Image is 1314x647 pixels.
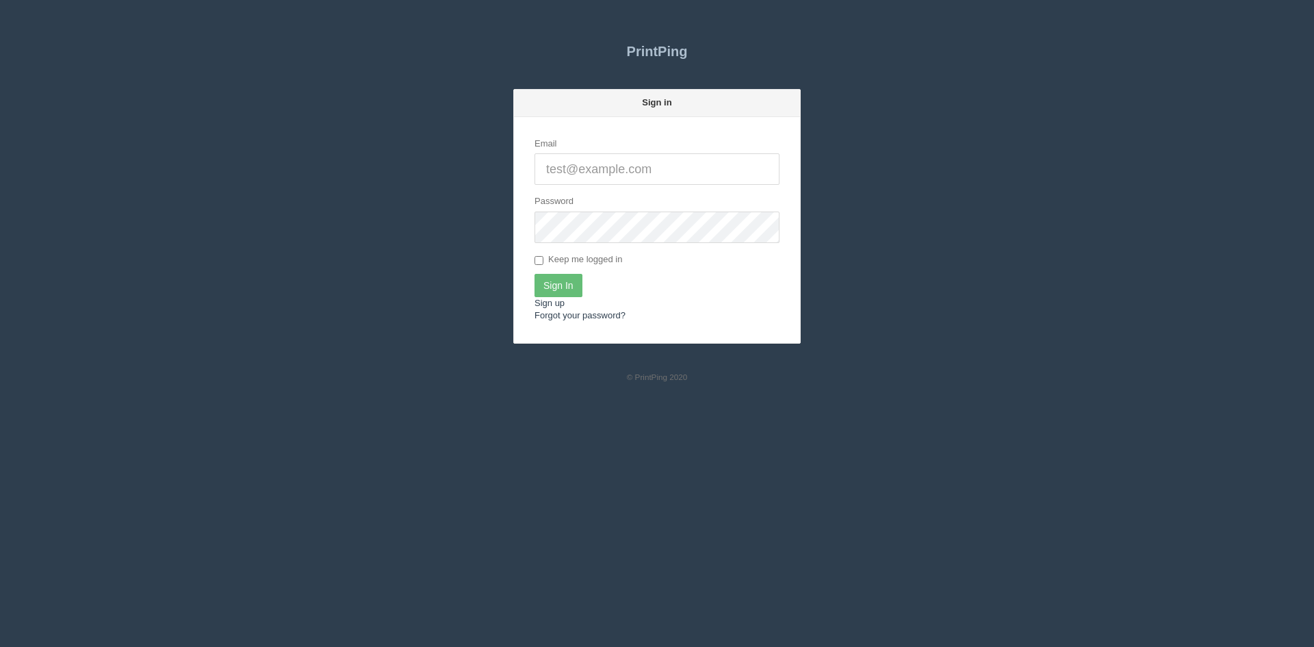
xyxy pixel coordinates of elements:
label: Keep me logged in [534,253,622,267]
input: test@example.com [534,153,780,185]
label: Email [534,138,557,151]
a: PrintPing [513,34,801,68]
strong: Sign in [642,97,671,107]
a: Forgot your password? [534,310,626,320]
small: © PrintPing 2020 [627,372,688,381]
input: Sign In [534,274,582,297]
input: Keep me logged in [534,256,543,265]
label: Password [534,195,574,208]
a: Sign up [534,298,565,308]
